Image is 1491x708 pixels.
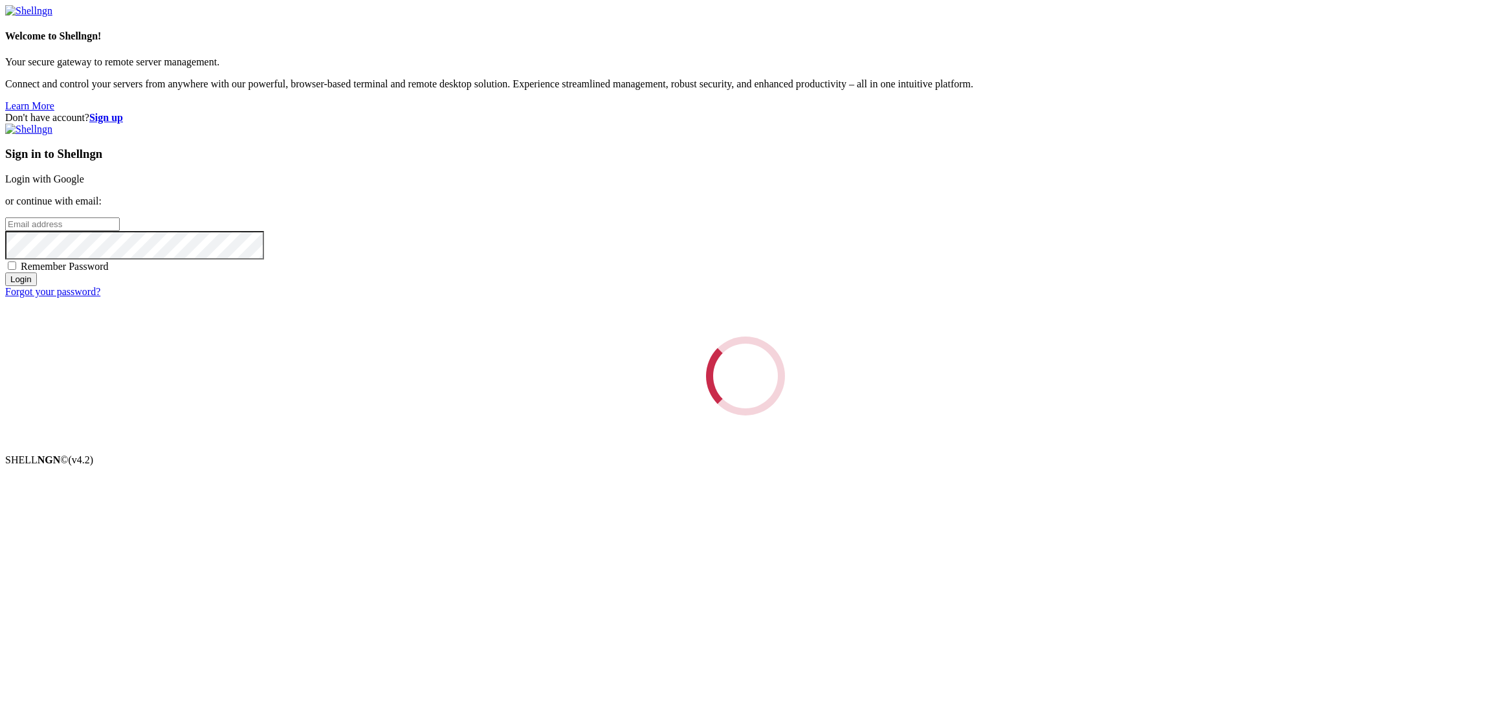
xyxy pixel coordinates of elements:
a: Learn More [5,100,54,111]
p: Your secure gateway to remote server management. [5,56,1486,68]
a: Login with Google [5,173,84,184]
img: Shellngn [5,5,52,17]
div: Loading... [702,333,788,419]
span: SHELL © [5,454,93,465]
span: 4.2.0 [69,454,94,465]
input: Email address [5,217,120,231]
a: Sign up [89,112,123,123]
b: NGN [38,454,61,465]
h4: Welcome to Shellngn! [5,30,1486,42]
input: Login [5,272,37,286]
a: Forgot your password? [5,286,100,297]
h3: Sign in to Shellngn [5,147,1486,161]
p: or continue with email: [5,195,1486,207]
div: Don't have account? [5,112,1486,124]
span: Remember Password [21,261,109,272]
p: Connect and control your servers from anywhere with our powerful, browser-based terminal and remo... [5,78,1486,90]
img: Shellngn [5,124,52,135]
input: Remember Password [8,261,16,270]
